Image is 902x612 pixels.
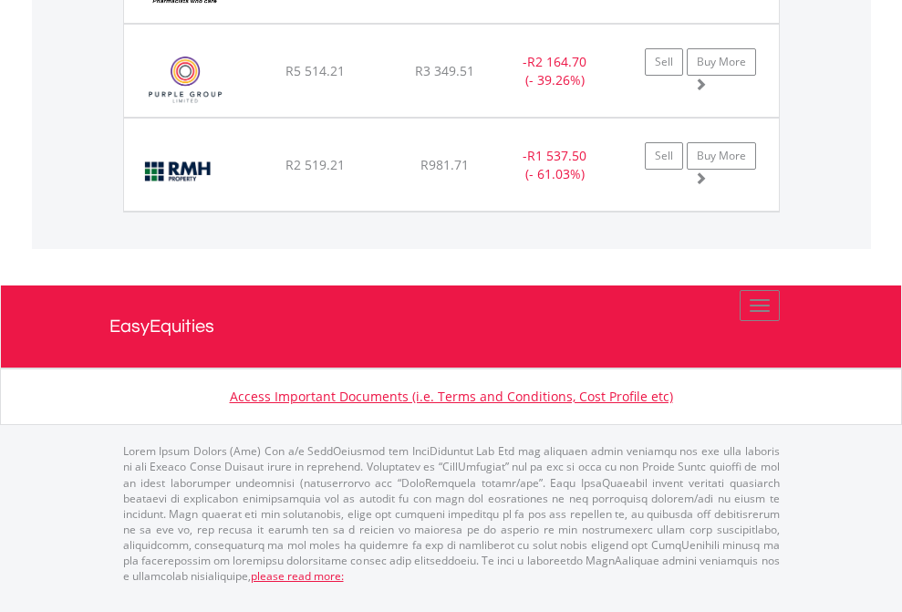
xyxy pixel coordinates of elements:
a: Buy More [687,142,756,170]
span: R2 519.21 [285,156,345,173]
a: Sell [645,48,683,76]
div: - (- 39.26%) [498,53,612,89]
a: Access Important Documents (i.e. Terms and Conditions, Cost Profile etc) [230,388,673,405]
p: Lorem Ipsum Dolors (Ame) Con a/e SeddOeiusmod tem InciDiduntut Lab Etd mag aliquaen admin veniamq... [123,443,780,584]
a: please read more: [251,568,344,584]
img: EQU.ZA.RMH.png [133,141,225,206]
a: EasyEquities [109,285,793,368]
a: Buy More [687,48,756,76]
span: R2 164.70 [527,53,586,70]
img: EQU.ZA.PPE.png [133,47,238,112]
span: R981.71 [420,156,469,173]
span: R5 514.21 [285,62,345,79]
div: - (- 61.03%) [498,147,612,183]
span: R1 537.50 [527,147,586,164]
a: Sell [645,142,683,170]
span: R3 349.51 [415,62,474,79]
